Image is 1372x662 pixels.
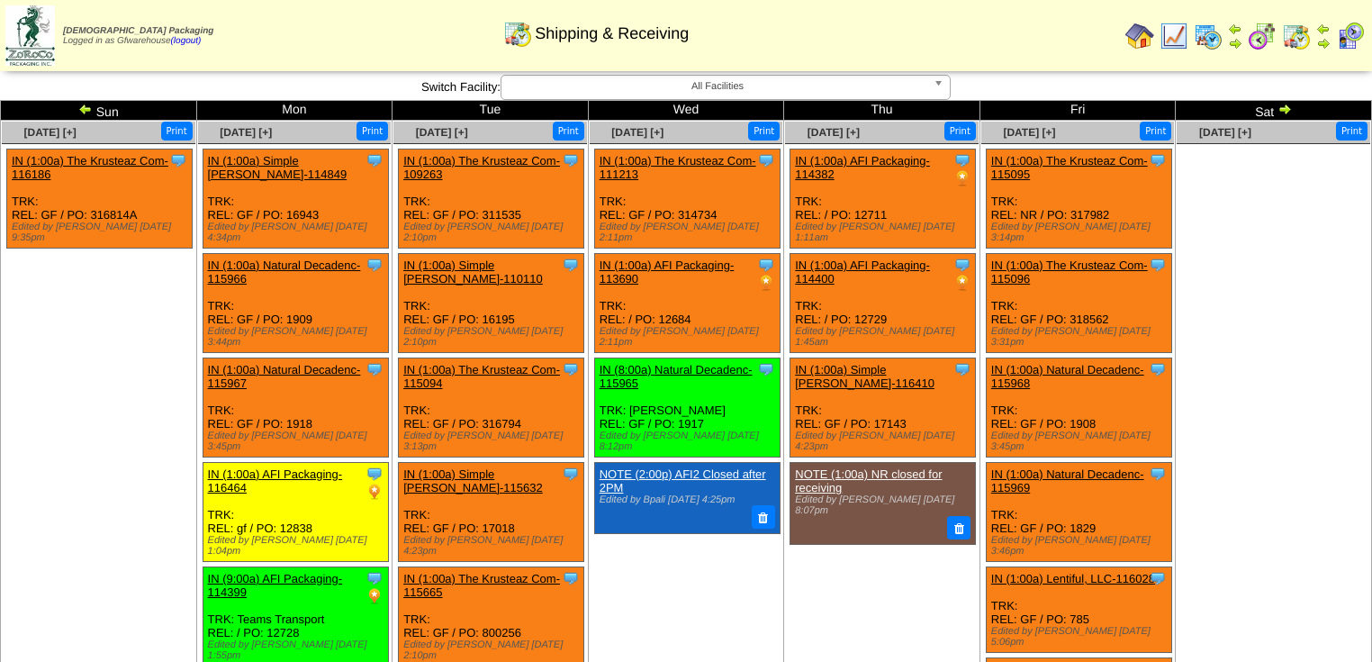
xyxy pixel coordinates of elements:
div: TRK: REL: GF / PO: 314734 [594,150,780,249]
td: Sun [1,101,197,121]
div: TRK: REL: / PO: 12711 [790,150,976,249]
a: IN (1:00a) The Krusteaz Com-115096 [991,258,1148,286]
a: IN (9:00a) AFI Packaging-114399 [208,572,343,599]
div: Edited by [PERSON_NAME] [DATE] 2:10pm [403,326,583,348]
img: Tooltip [1149,360,1167,378]
img: Tooltip [757,151,775,169]
span: [DATE] [+] [1003,126,1055,139]
div: TRK: REL: GF / PO: 16195 [399,254,584,353]
div: Edited by [PERSON_NAME] [DATE] 3:44pm [208,326,388,348]
div: Edited by [PERSON_NAME] [DATE] 2:11pm [600,222,780,243]
div: TRK: REL: GF / PO: 1918 [203,358,388,458]
a: IN (1:00a) The Krusteaz Com-111213 [600,154,756,181]
a: [DATE] [+] [416,126,468,139]
a: IN (1:00a) Natural Decadenc-115966 [208,258,361,286]
a: IN (1:00a) AFI Packaging-116464 [208,467,343,494]
div: Edited by [PERSON_NAME] [DATE] 1:55pm [208,639,388,661]
div: TRK: REL: GF / PO: 1829 [986,463,1171,562]
button: Print [357,122,388,141]
a: [DATE] [+] [808,126,860,139]
div: Edited by [PERSON_NAME] [DATE] 2:11pm [600,326,780,348]
img: Tooltip [757,256,775,274]
div: TRK: REL: GF / PO: 1908 [986,358,1171,458]
img: Tooltip [169,151,187,169]
td: Wed [588,101,784,121]
div: TRK: REL: GF / PO: 318562 [986,254,1171,353]
div: TRK: REL: GF / PO: 17143 [790,358,976,458]
a: IN (1:00a) The Krusteaz Com-109263 [403,154,560,181]
img: calendarinout.gif [503,19,532,48]
button: Print [1336,122,1367,141]
div: Edited by [PERSON_NAME] [DATE] 4:34pm [208,222,388,243]
img: calendarblend.gif [1248,22,1277,50]
a: IN (8:00a) Natural Decadenc-115965 [600,363,753,390]
img: Tooltip [562,256,580,274]
div: Edited by [PERSON_NAME] [DATE] 4:23pm [403,535,583,557]
img: PO [366,587,384,605]
span: [DATE] [+] [220,126,272,139]
div: Edited by [PERSON_NAME] [DATE] 3:45pm [208,431,388,452]
div: Edited by [PERSON_NAME] [DATE] 3:31pm [991,326,1171,348]
img: Tooltip [953,360,971,378]
div: Edited by [PERSON_NAME] [DATE] 3:13pm [403,431,583,452]
img: Tooltip [1149,569,1167,587]
div: Edited by [PERSON_NAME] [DATE] 1:04pm [208,535,388,557]
span: Logged in as Gfwarehouse [63,26,213,46]
img: arrowright.gif [1277,102,1292,116]
button: Print [944,122,976,141]
img: zoroco-logo-small.webp [5,5,55,66]
button: Print [1140,122,1171,141]
div: TRK: REL: GF / PO: 1909 [203,254,388,353]
a: IN (1:00a) AFI Packaging-114400 [795,258,930,286]
div: Edited by [PERSON_NAME] [DATE] 4:23pm [795,431,975,452]
div: Edited by [PERSON_NAME] [DATE] 5:06pm [991,626,1171,648]
img: Tooltip [366,256,384,274]
a: (logout) [171,36,202,46]
img: PO [953,169,971,187]
img: PO [757,274,775,292]
a: IN (1:00a) The Krusteaz Com-116186 [12,154,168,181]
a: IN (1:00a) The Krusteaz Com-115665 [403,572,560,599]
img: Tooltip [953,151,971,169]
div: TRK: REL: GF / PO: 311535 [399,150,584,249]
td: Mon [196,101,393,121]
img: Tooltip [562,465,580,483]
div: Edited by [PERSON_NAME] [DATE] 3:14pm [991,222,1171,243]
td: Thu [784,101,980,121]
div: Edited by [PERSON_NAME] [DATE] 3:45pm [991,431,1171,452]
span: All Facilities [509,76,926,97]
div: TRK: REL: GF / PO: 785 [986,567,1171,653]
a: IN (1:00a) The Krusteaz Com-115095 [991,154,1148,181]
div: TRK: REL: GF / PO: 316794 [399,358,584,458]
a: IN (1:00a) The Krusteaz Com-115094 [403,363,560,390]
img: arrowleft.gif [78,102,93,116]
a: IN (1:00a) Natural Decadenc-115968 [991,363,1144,390]
a: [DATE] [+] [24,126,77,139]
div: TRK: REL: / PO: 12684 [594,254,780,353]
div: TRK: REL: GF / PO: 16943 [203,150,388,249]
button: Delete Note [947,516,970,540]
img: home.gif [1125,22,1154,50]
div: Edited by [PERSON_NAME] [DATE] 3:46pm [991,535,1171,557]
img: PO [953,274,971,292]
img: line_graph.gif [1160,22,1188,50]
a: IN (1:00a) Natural Decadenc-115967 [208,363,361,390]
img: Tooltip [366,465,384,483]
img: Tooltip [562,569,580,587]
div: Edited by [PERSON_NAME] [DATE] 1:11am [795,222,975,243]
a: IN (1:00a) AFI Packaging-114382 [795,154,930,181]
a: NOTE (2:00p) AFI2 Closed after 2PM [600,467,766,494]
div: TRK: REL: gf / PO: 12838 [203,463,388,562]
span: [DEMOGRAPHIC_DATA] Packaging [63,26,213,36]
img: Tooltip [757,360,775,378]
div: Edited by [PERSON_NAME] [DATE] 8:12pm [600,431,780,452]
a: IN (1:00a) Lentiful, LLC-116028 [991,572,1155,585]
a: [DATE] [+] [611,126,663,139]
img: calendarcustomer.gif [1336,22,1365,50]
button: Print [161,122,193,141]
div: Edited by [PERSON_NAME] [DATE] 2:10pm [403,222,583,243]
img: Tooltip [562,360,580,378]
a: IN (1:00a) AFI Packaging-113690 [600,258,735,286]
